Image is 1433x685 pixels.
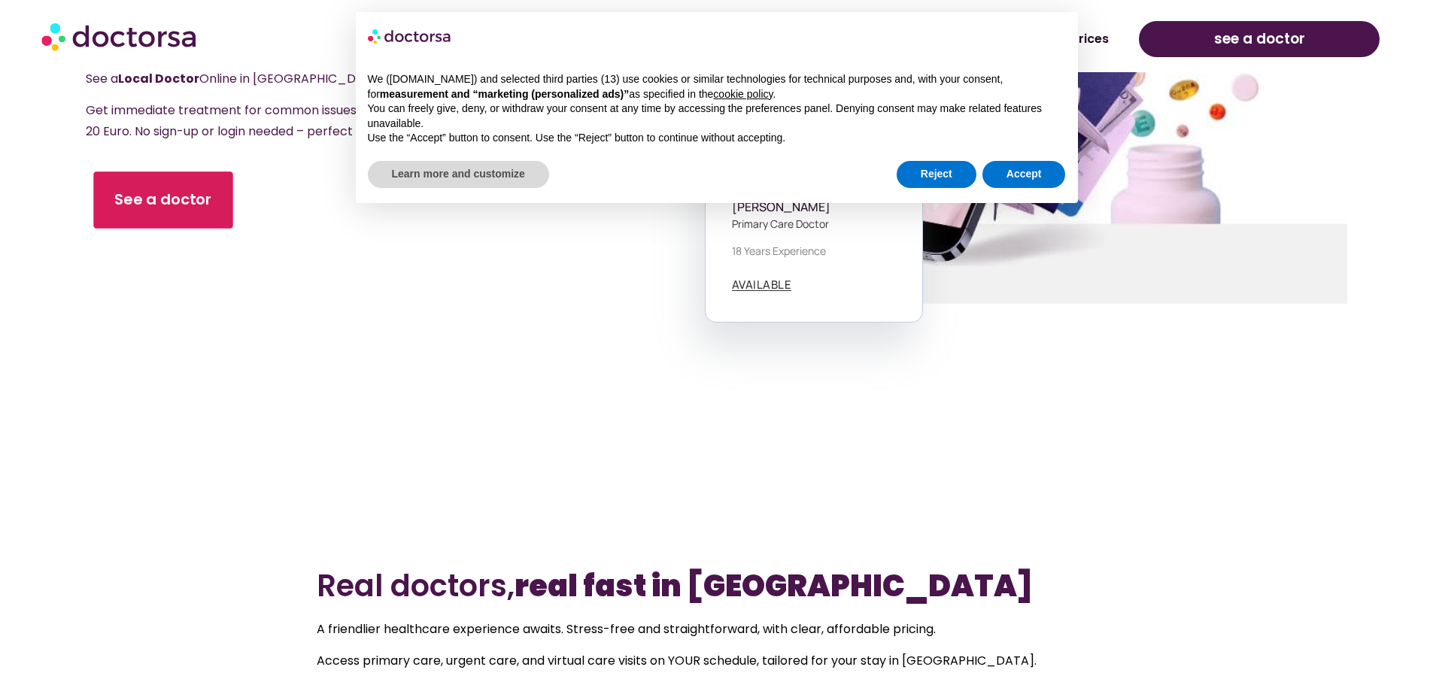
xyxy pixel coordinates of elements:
p: Use the “Accept” button to consent. Use the “Reject” button to continue without accepting. [368,131,1066,146]
p: 18 years experience [732,243,896,259]
p: You can freely give, deny, or withdraw your consent at any time by accessing the preferences pane... [368,102,1066,131]
button: Learn more and customize [368,161,549,188]
a: See a doctor [94,171,233,229]
span: see a doctor [1214,27,1305,51]
span: Access primary care, urgent care, and virtual care visits on YOUR schedule, tailored for your sta... [317,652,1037,669]
button: Reject [897,161,976,188]
span: Get immediate treatment for common issues with 24/7 video visits, starting at just 20 Euro. No si... [86,102,573,140]
img: logo [368,24,452,48]
p: Primary care doctor [732,216,896,232]
h2: Real doctors, [317,568,1116,604]
span: See a doctor [114,189,212,211]
button: Accept [982,161,1066,188]
span: A friendlier healthcare experience awaits. Stress-free and straightforward, with clear, affordabl... [317,620,936,638]
span: See a Online in [GEOGRAPHIC_DATA] – Fast and Easy Care. [86,70,515,87]
iframe: Customer reviews powered by Trustpilot [326,494,1108,515]
strong: Local Doctor [118,70,199,87]
a: Prices [1056,22,1124,56]
p: We ([DOMAIN_NAME]) and selected third parties (13) use cookies or similar technologies for techni... [368,72,1066,102]
a: see a doctor [1139,21,1380,57]
a: AVAILABLE [732,279,792,291]
strong: measurement and “marketing (personalized ads)” [380,88,629,100]
span: AVAILABLE [732,279,792,290]
b: real fast in [GEOGRAPHIC_DATA] [515,565,1033,607]
a: cookie policy [713,88,773,100]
